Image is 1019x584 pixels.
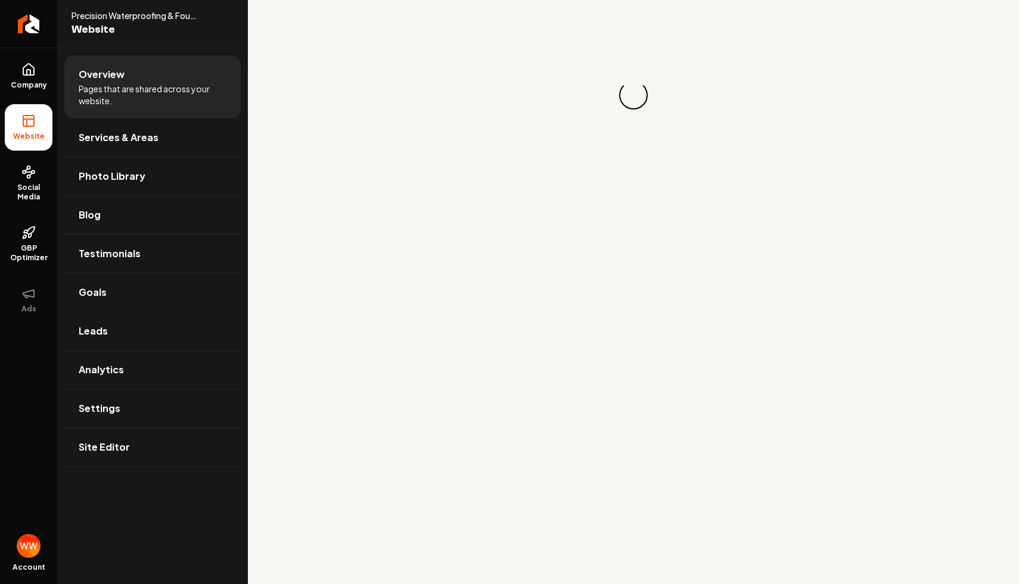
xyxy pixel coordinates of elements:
a: Testimonials [64,235,241,273]
a: GBP Optimizer [5,216,52,272]
button: Ads [5,277,52,323]
span: Site Editor [79,440,130,454]
img: Will Wallace [17,534,41,558]
span: Website [72,21,205,38]
button: Open user button [17,534,41,558]
span: Account [13,563,45,572]
div: Loading [618,80,650,111]
a: Analytics [64,351,241,389]
a: Social Media [5,155,52,211]
a: Services & Areas [64,118,241,157]
span: Social Media [5,183,52,202]
a: Photo Library [64,157,241,195]
span: Website [8,132,49,141]
span: Testimonials [79,246,141,261]
img: Rebolt Logo [18,14,40,33]
span: GBP Optimizer [5,243,52,263]
span: Pages that are shared across your website. [79,83,226,107]
a: Site Editor [64,428,241,466]
a: Leads [64,312,241,350]
a: Settings [64,389,241,427]
span: Leads [79,324,108,338]
a: Company [5,53,52,99]
span: Blog [79,208,101,222]
span: Settings [79,401,120,416]
span: Ads [17,304,41,314]
span: Company [6,80,52,90]
span: Overview [79,67,125,82]
a: Goals [64,273,241,311]
span: Goals [79,285,107,299]
span: Precision Waterproofing & Foundation Repair [72,10,205,21]
span: Services & Areas [79,130,159,145]
span: Photo Library [79,169,145,183]
span: Analytics [79,363,124,377]
a: Blog [64,196,241,234]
